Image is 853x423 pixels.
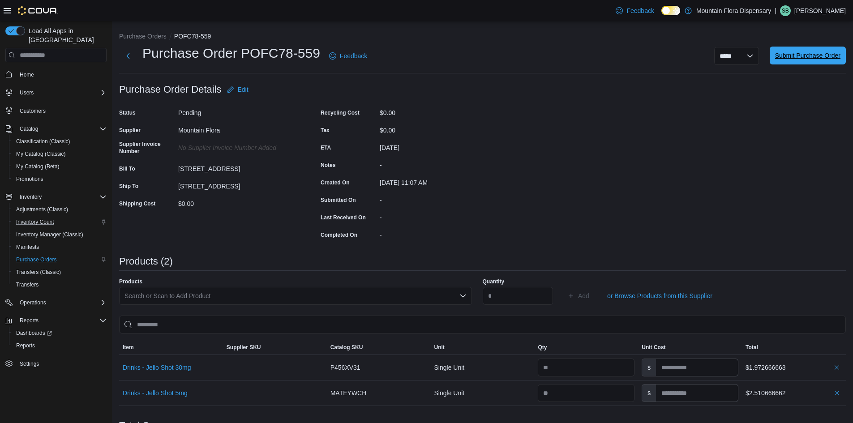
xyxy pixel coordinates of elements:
span: Promotions [13,174,107,184]
label: Status [119,109,136,116]
button: Total [742,340,846,355]
span: Catalog SKU [330,344,363,351]
span: Qty [538,344,547,351]
span: Catalog [16,124,107,134]
span: Dashboards [13,328,107,338]
button: Catalog [16,124,42,134]
div: $1.972666663 [746,362,842,373]
button: POFC78-559 [174,33,211,40]
a: My Catalog (Classic) [13,149,69,159]
span: Transfers (Classic) [13,267,107,278]
span: Inventory Count [16,218,54,226]
div: Scott Burr [780,5,791,16]
span: Users [16,87,107,98]
button: Qty [534,340,638,355]
span: P456XV31 [330,362,360,373]
span: Transfers (Classic) [16,269,61,276]
button: Settings [2,357,110,370]
div: Mountain Flora [178,123,298,134]
span: Purchase Orders [13,254,107,265]
label: ETA [321,144,331,151]
span: Settings [16,358,107,369]
span: Manifests [13,242,107,252]
a: Purchase Orders [13,254,60,265]
button: Manifests [9,241,110,253]
h1: Purchase Order POFC78-559 [142,44,320,62]
span: My Catalog (Beta) [13,161,107,172]
a: Adjustments (Classic) [13,204,72,215]
input: Dark Mode [661,6,680,15]
div: [STREET_ADDRESS] [178,162,298,172]
button: Catalog SKU [327,340,431,355]
label: Recycling Cost [321,109,360,116]
button: Supplier SKU [223,340,327,355]
span: Total [746,344,758,351]
button: Users [16,87,37,98]
span: Reports [13,340,107,351]
div: $0.00 [380,106,500,116]
a: My Catalog (Beta) [13,161,63,172]
span: Dark Mode [661,15,662,16]
span: Transfers [13,279,107,290]
button: Inventory [16,192,45,202]
span: Inventory Manager (Classic) [13,229,107,240]
button: Catalog [2,123,110,135]
button: Users [2,86,110,99]
button: Adjustments (Classic) [9,203,110,216]
span: Reports [16,342,35,349]
span: Operations [20,299,46,306]
a: Classification (Classic) [13,136,74,147]
a: Customers [16,106,49,116]
button: Drinks - Jello Shot 30mg [123,364,191,371]
a: Promotions [13,174,47,184]
span: Purchase Orders [16,256,57,263]
span: Home [16,68,107,80]
button: Inventory [2,191,110,203]
span: Adjustments (Classic) [13,204,107,215]
span: Dashboards [16,329,52,337]
label: Notes [321,162,335,169]
span: Inventory [16,192,107,202]
button: Unit [431,340,535,355]
span: Inventory Manager (Classic) [16,231,83,238]
a: Transfers (Classic) [13,267,64,278]
h3: Purchase Order Details [119,84,222,95]
span: Settings [20,360,39,367]
span: My Catalog (Classic) [16,150,66,158]
a: Inventory Count [13,217,58,227]
div: - [380,228,500,239]
button: Home [2,68,110,81]
label: Submitted On [321,197,356,204]
span: Reports [16,315,107,326]
nav: Complex example [5,64,107,393]
a: Reports [13,340,39,351]
div: - [380,193,500,204]
button: Edit [223,81,252,98]
span: Supplier SKU [227,344,261,351]
span: Submit Purchase Order [775,51,840,60]
a: Dashboards [9,327,110,339]
div: Pending [178,106,298,116]
span: Classification (Classic) [13,136,107,147]
label: Last Received On [321,214,366,221]
button: Transfers (Classic) [9,266,110,278]
button: My Catalog (Classic) [9,148,110,160]
span: Unit Cost [642,344,665,351]
span: Operations [16,297,107,308]
div: No Supplier Invoice Number added [178,141,298,151]
span: Transfers [16,281,39,288]
button: Drinks - Jello Shot 5mg [123,389,188,397]
span: Feedback [340,51,367,60]
span: Customers [20,107,46,115]
button: Add [564,287,593,305]
button: Inventory Manager (Classic) [9,228,110,241]
p: Mountain Flora Dispensary [696,5,771,16]
button: Operations [2,296,110,309]
button: Reports [16,315,42,326]
button: My Catalog (Beta) [9,160,110,173]
label: $ [642,385,656,402]
label: Created On [321,179,350,186]
div: $0.00 [380,123,500,134]
button: Submit Purchase Order [770,47,846,64]
span: Manifests [16,244,39,251]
